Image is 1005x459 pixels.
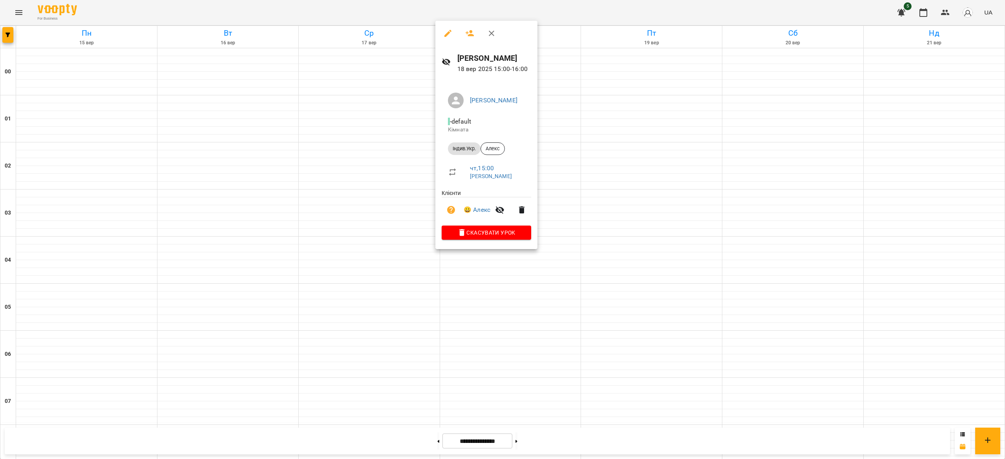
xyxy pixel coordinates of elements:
[448,145,481,152] span: Індив.Укр.
[442,226,531,240] button: Скасувати Урок
[464,205,490,215] a: 😀 Алекс
[457,52,531,64] h6: [PERSON_NAME]
[448,126,525,134] p: Кімната
[457,64,531,74] p: 18 вер 2025 15:00 - 16:00
[470,173,512,179] a: [PERSON_NAME]
[442,200,460,219] button: Візит ще не сплачено. Додати оплату?
[448,118,473,125] span: - default
[442,189,531,226] ul: Клієнти
[448,228,525,237] span: Скасувати Урок
[470,164,494,172] a: чт , 15:00
[481,145,504,152] span: Алекс
[481,142,505,155] div: Алекс
[470,97,517,104] a: [PERSON_NAME]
